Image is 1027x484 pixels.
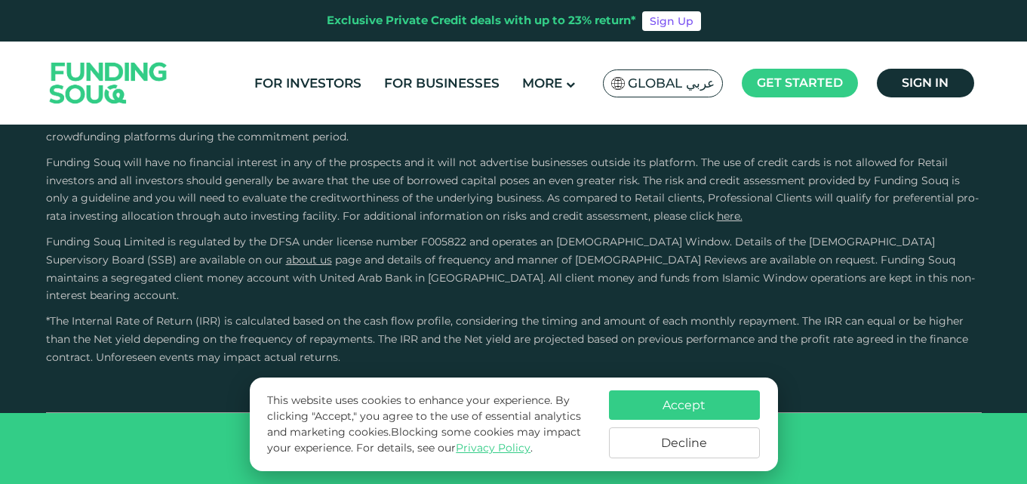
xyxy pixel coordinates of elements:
[335,253,361,267] span: page
[46,253,975,303] span: and details of frequency and manner of [DEMOGRAPHIC_DATA] Reviews are available on request. Fundi...
[522,76,562,91] span: More
[717,209,743,223] a: here.
[46,235,935,267] span: Funding Souq Limited is regulated by the DFSA under license number F005822 and operates an [DEMOG...
[609,427,760,458] button: Decline
[902,76,949,90] span: Sign in
[628,75,715,92] span: Global عربي
[609,390,760,420] button: Accept
[642,11,701,31] a: Sign Up
[456,441,530,455] a: Privacy Policy
[356,441,533,455] span: For details, see our .
[251,71,365,96] a: For Investors
[611,77,625,90] img: SA Flag
[380,71,503,96] a: For Businesses
[35,45,183,121] img: Logo
[877,69,974,97] a: Sign in
[286,253,332,267] a: About Us
[267,425,581,455] span: Blocking some cookies may impact your experience.
[46,313,982,366] p: *The Internal Rate of Return (IRR) is calculated based on the cash flow profile, considering the ...
[327,12,636,29] div: Exclusive Private Credit deals with up to 23% return*
[757,76,843,90] span: Get started
[46,156,979,223] span: Funding Souq will have no financial interest in any of the prospects and it will not advertise bu...
[267,393,593,456] p: This website uses cookies to enhance your experience. By clicking "Accept," you agree to the use ...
